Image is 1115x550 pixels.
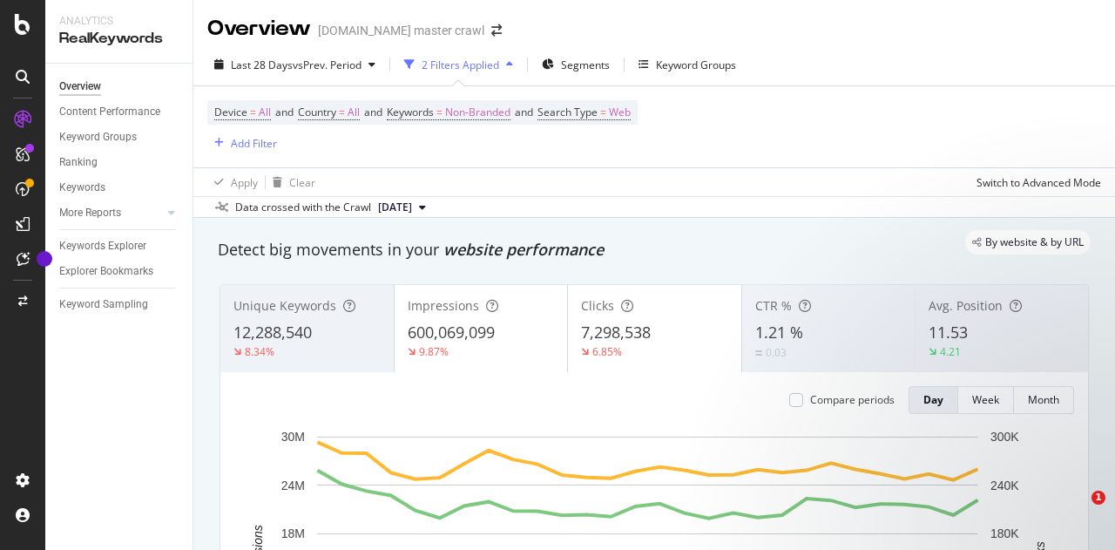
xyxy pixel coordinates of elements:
[59,29,179,49] div: RealKeywords
[59,78,180,96] a: Overview
[491,24,502,37] div: arrow-right-arrow-left
[371,197,433,218] button: [DATE]
[656,58,736,72] div: Keyword Groups
[436,105,443,119] span: =
[766,345,787,360] div: 0.03
[259,100,271,125] span: All
[289,175,315,190] div: Clear
[281,430,305,444] text: 30M
[59,179,105,197] div: Keywords
[59,78,101,96] div: Overview
[59,295,180,314] a: Keyword Sampling
[59,204,121,222] div: More Reports
[990,526,1019,540] text: 180K
[281,479,305,492] text: 24M
[1091,491,1105,505] span: 1
[970,168,1101,196] button: Switch to Advanced Mode
[592,344,622,359] div: 6.85%
[755,350,762,356] img: Equal
[59,179,180,197] a: Keywords
[378,200,412,215] span: 2025 Sep. 29th
[318,22,484,39] div: [DOMAIN_NAME] master crawl
[348,100,360,125] span: All
[755,322,803,343] span: 1.21 %
[561,58,610,72] span: Segments
[59,237,180,255] a: Keywords Explorer
[59,103,160,121] div: Content Performance
[419,344,449,359] div: 9.87%
[293,58,362,72] span: vs Prev. Period
[59,262,180,281] a: Explorer Bookmarks
[59,128,137,146] div: Keyword Groups
[231,175,258,190] div: Apply
[408,322,495,343] span: 600,069,099
[59,153,98,172] div: Ranking
[275,105,294,119] span: and
[207,14,311,44] div: Overview
[422,58,499,72] div: 2 Filters Applied
[59,103,180,121] a: Content Performance
[59,14,179,29] div: Analytics
[233,297,336,314] span: Unique Keywords
[298,105,336,119] span: Country
[965,230,1091,255] div: legacy label
[281,526,305,540] text: 18M
[250,105,256,119] span: =
[387,105,434,119] span: Keywords
[59,128,180,146] a: Keyword Groups
[266,168,315,196] button: Clear
[445,100,510,125] span: Non-Branded
[59,237,146,255] div: Keywords Explorer
[985,237,1084,248] span: By website & by URL
[59,295,148,314] div: Keyword Sampling
[535,51,617,78] button: Segments
[408,297,479,314] span: Impressions
[207,168,258,196] button: Apply
[214,105,247,119] span: Device
[976,175,1101,190] div: Switch to Advanced Mode
[929,322,968,343] span: 11.53
[339,105,345,119] span: =
[207,132,277,153] button: Add Filter
[581,297,614,314] span: Clicks
[245,344,274,359] div: 8.34%
[1056,491,1098,533] iframe: Intercom live chat
[231,58,293,72] span: Last 28 Days
[609,100,631,125] span: Web
[59,262,153,281] div: Explorer Bookmarks
[940,344,961,359] div: 4.21
[37,251,52,267] div: Tooltip anchor
[537,105,598,119] span: Search Type
[600,105,606,119] span: =
[632,51,743,78] button: Keyword Groups
[755,297,792,314] span: CTR %
[515,105,533,119] span: and
[235,200,371,215] div: Data crossed with the Crawl
[231,136,277,151] div: Add Filter
[397,51,520,78] button: 2 Filters Applied
[207,51,382,78] button: Last 28 DaysvsPrev. Period
[581,322,651,343] span: 7,298,538
[929,297,1003,314] span: Avg. Position
[233,322,312,343] span: 12,288,540
[59,153,180,172] a: Ranking
[59,204,163,222] a: More Reports
[364,105,382,119] span: and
